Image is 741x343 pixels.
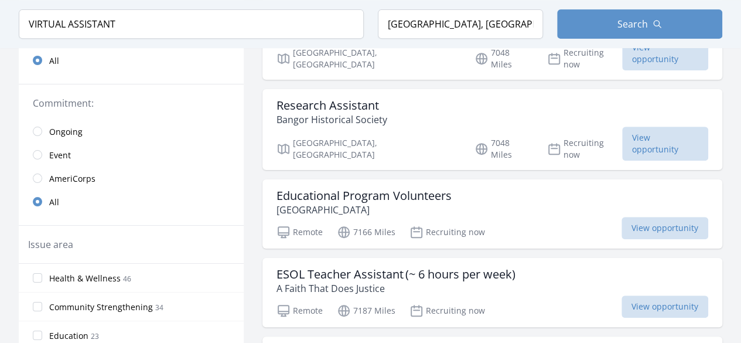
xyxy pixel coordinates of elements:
[49,126,83,138] span: Ongoing
[19,49,244,72] a: All
[276,281,515,296] p: A Faith That Does Justice
[49,196,59,208] span: All
[337,225,395,239] p: 7166 Miles
[557,9,722,39] button: Search
[622,36,708,70] span: View opportunity
[33,331,42,340] input: Education 23
[19,143,244,167] a: Event
[49,150,71,161] span: Event
[49,173,95,185] span: AmeriCorps
[622,296,708,318] span: View opportunity
[19,167,244,190] a: AmeriCorps
[19,120,244,143] a: Ongoing
[622,127,708,161] span: View opportunity
[28,237,73,252] legend: Issue area
[276,267,515,281] h3: ESOL Teacher Assistant (~ 6 hours per week)
[19,9,364,39] input: Keyword
[49,301,153,313] span: Community Strengthening
[155,303,163,313] span: 34
[262,179,722,249] a: Educational Program Volunteers [GEOGRAPHIC_DATA] Remote 7166 Miles Recruiting now View opportunity
[378,9,543,39] input: Location
[474,137,532,161] p: 7048 Miles
[276,113,387,127] p: Bangor Historical Society
[622,217,708,239] span: View opportunity
[617,17,648,31] span: Search
[276,304,323,318] p: Remote
[337,304,395,318] p: 7187 Miles
[547,47,622,70] p: Recruiting now
[276,203,452,217] p: [GEOGRAPHIC_DATA]
[409,225,485,239] p: Recruiting now
[33,302,42,311] input: Community Strengthening 34
[33,96,230,110] legend: Commitment:
[547,137,622,161] p: Recruiting now
[409,304,485,318] p: Recruiting now
[49,273,121,284] span: Health & Wellness
[276,137,460,161] p: [GEOGRAPHIC_DATA], [GEOGRAPHIC_DATA]
[276,225,323,239] p: Remote
[33,273,42,283] input: Health & Wellness 46
[91,331,99,341] span: 23
[19,190,244,213] a: All
[262,258,722,327] a: ESOL Teacher Assistant (~ 6 hours per week) A Faith That Does Justice Remote 7187 Miles Recruitin...
[262,89,722,170] a: Research Assistant Bangor Historical Society [GEOGRAPHIC_DATA], [GEOGRAPHIC_DATA] 7048 Miles Recr...
[123,274,131,284] span: 46
[276,189,452,203] h3: Educational Program Volunteers
[474,47,532,70] p: 7048 Miles
[49,55,59,67] span: All
[49,330,88,342] span: Education
[276,47,460,70] p: [GEOGRAPHIC_DATA], [GEOGRAPHIC_DATA]
[276,99,387,113] h3: Research Assistant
